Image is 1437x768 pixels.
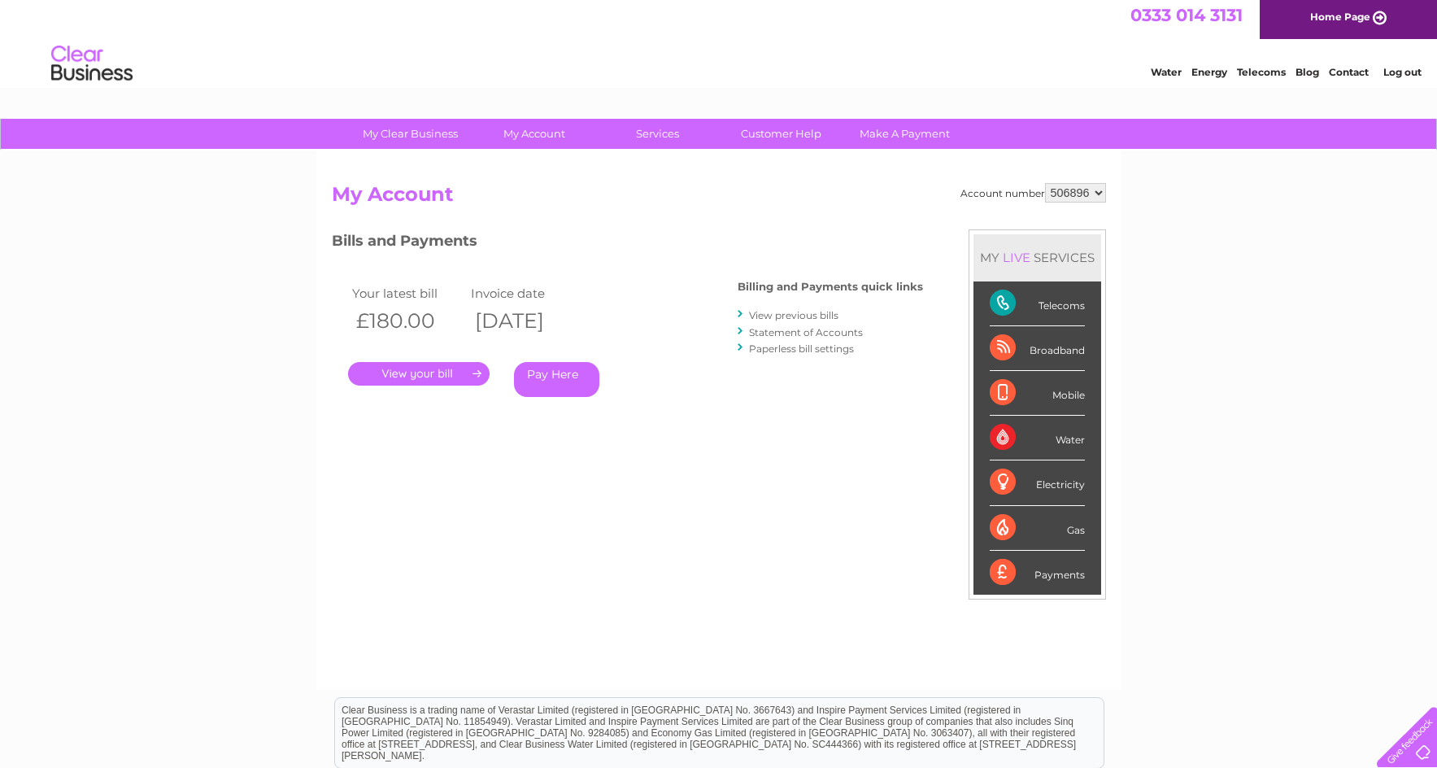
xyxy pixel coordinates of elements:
[514,362,599,397] a: Pay Here
[749,309,838,321] a: View previous bills
[738,281,923,293] h4: Billing and Payments quick links
[590,119,725,149] a: Services
[1191,69,1227,81] a: Energy
[990,371,1085,416] div: Mobile
[1295,69,1319,81] a: Blog
[348,362,490,386] a: .
[1329,69,1369,81] a: Contact
[749,326,863,338] a: Statement of Accounts
[332,229,923,258] h3: Bills and Payments
[990,281,1085,326] div: Telecoms
[467,282,586,304] td: Invoice date
[348,304,467,338] th: £180.00
[990,460,1085,505] div: Electricity
[960,183,1106,203] div: Account number
[467,119,601,149] a: My Account
[348,282,467,304] td: Your latest bill
[467,304,586,338] th: [DATE]
[990,506,1085,551] div: Gas
[714,119,848,149] a: Customer Help
[343,119,477,149] a: My Clear Business
[999,250,1034,265] div: LIVE
[1383,69,1422,81] a: Log out
[973,234,1101,281] div: MY SERVICES
[838,119,972,149] a: Make A Payment
[1151,69,1182,81] a: Water
[1237,69,1286,81] a: Telecoms
[990,416,1085,460] div: Water
[50,42,133,92] img: logo.png
[990,551,1085,595] div: Payments
[1130,8,1243,28] a: 0333 014 3131
[749,343,854,355] a: Paperless bill settings
[335,9,1104,79] div: Clear Business is a trading name of Verastar Limited (registered in [GEOGRAPHIC_DATA] No. 3667643...
[990,326,1085,371] div: Broadband
[332,183,1106,214] h2: My Account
